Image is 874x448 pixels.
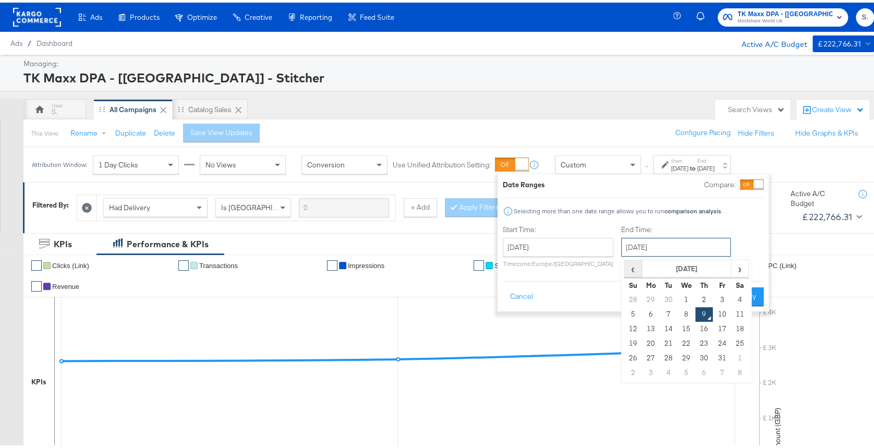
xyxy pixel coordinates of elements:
td: 18 [731,319,748,334]
td: 5 [677,363,695,378]
a: ✔ [178,258,189,268]
td: 12 [624,319,642,334]
div: Filtered By: [32,198,69,208]
label: Start: [671,155,688,162]
span: Revenue [52,280,79,288]
td: 5 [624,305,642,319]
button: Cancel [503,285,540,304]
span: Sessions [494,259,522,267]
div: £222,766.31 [818,35,861,48]
td: 24 [713,334,731,348]
td: 1 [731,348,748,363]
a: ✔ [31,258,42,268]
a: ✔ [31,279,42,289]
td: 21 [660,334,677,348]
div: Managing: [23,56,871,66]
td: 28 [660,348,677,363]
div: Date Ranges [503,177,545,187]
td: 28 [624,290,642,305]
div: This View: [31,127,59,135]
span: TK Maxx DPA - [[GEOGRAPHIC_DATA]] - Stitcher [737,6,832,17]
td: 25 [731,334,748,348]
button: £222,766.31 [798,206,864,223]
th: Mo [642,275,660,290]
th: Tu [660,275,677,290]
div: Active A/C Budget [791,186,848,205]
td: 31 [713,348,731,363]
td: 26 [624,348,642,363]
label: Use Unified Attribution Setting: [393,158,491,167]
span: › [732,258,748,274]
span: Optimize [187,10,217,19]
span: Creative [245,10,272,19]
input: Enter a search term [299,196,389,215]
button: + Add [404,196,437,214]
div: [DATE] [697,162,714,170]
div: [DATE] [671,162,688,170]
td: 17 [713,319,731,334]
div: £222,766.31 [802,207,852,222]
td: 19 [624,334,642,348]
a: ✔ [327,258,337,268]
th: Fr [713,275,731,290]
p: Timezone: Europe/[GEOGRAPHIC_DATA] [503,257,613,265]
td: 29 [642,290,660,305]
div: Selecting more than one date range allows you to run . [513,205,723,212]
div: Active A/C Budget [731,33,807,49]
button: Duplicate [115,126,146,136]
span: No Views [205,158,236,167]
td: 27 [642,348,660,363]
th: Su [624,275,642,290]
td: 3 [713,290,731,305]
button: Delete [154,126,175,136]
div: KPIs [31,374,46,384]
div: KPIs [54,236,72,248]
td: 2 [624,363,642,378]
div: Catalog Sales [188,102,232,112]
td: 7 [713,363,731,378]
a: ✔ [474,258,484,268]
td: 20 [642,334,660,348]
button: Configure Pacing [668,121,738,140]
td: 29 [677,348,695,363]
a: Dashboard [37,37,72,45]
div: TK Maxx DPA - [[GEOGRAPHIC_DATA]] - Stitcher [23,66,871,84]
span: Mindshare World UK [737,15,832,23]
td: 16 [695,319,713,334]
span: Reporting [300,10,332,19]
span: Impressions [348,259,384,267]
strong: comparison analysis [664,204,721,212]
span: Had Delivery [109,200,150,210]
td: 2 [695,290,713,305]
div: Drag to reorder tab [178,104,184,110]
span: ‹ [625,258,641,274]
label: Start Time: [503,222,613,232]
td: 8 [677,305,695,319]
span: Transactions [199,259,238,267]
span: Products [130,10,160,19]
div: All Campaigns [110,102,156,112]
th: Sa [731,275,748,290]
span: 1 Day Clicks [99,158,138,167]
span: Custom [561,158,586,167]
label: Compare: [704,177,736,187]
button: Hide Graphs & KPIs [795,126,858,136]
span: Ads [10,37,22,45]
th: Th [695,275,713,290]
td: 30 [660,290,677,305]
td: 9 [695,305,713,319]
button: S. [856,6,874,24]
span: S. [860,9,870,21]
td: 4 [660,363,677,378]
span: / [22,37,37,45]
td: 1 [677,290,695,305]
td: 11 [731,305,748,319]
button: £222,766.31 [812,33,874,50]
button: Rename [63,122,117,140]
span: Ads [90,10,102,19]
td: 7 [660,305,677,319]
strong: to [688,162,697,169]
div: Create View [812,102,864,113]
span: Conversion [307,158,345,167]
button: TK Maxx DPA - [[GEOGRAPHIC_DATA]] - StitcherMindshare World UK [718,6,848,24]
